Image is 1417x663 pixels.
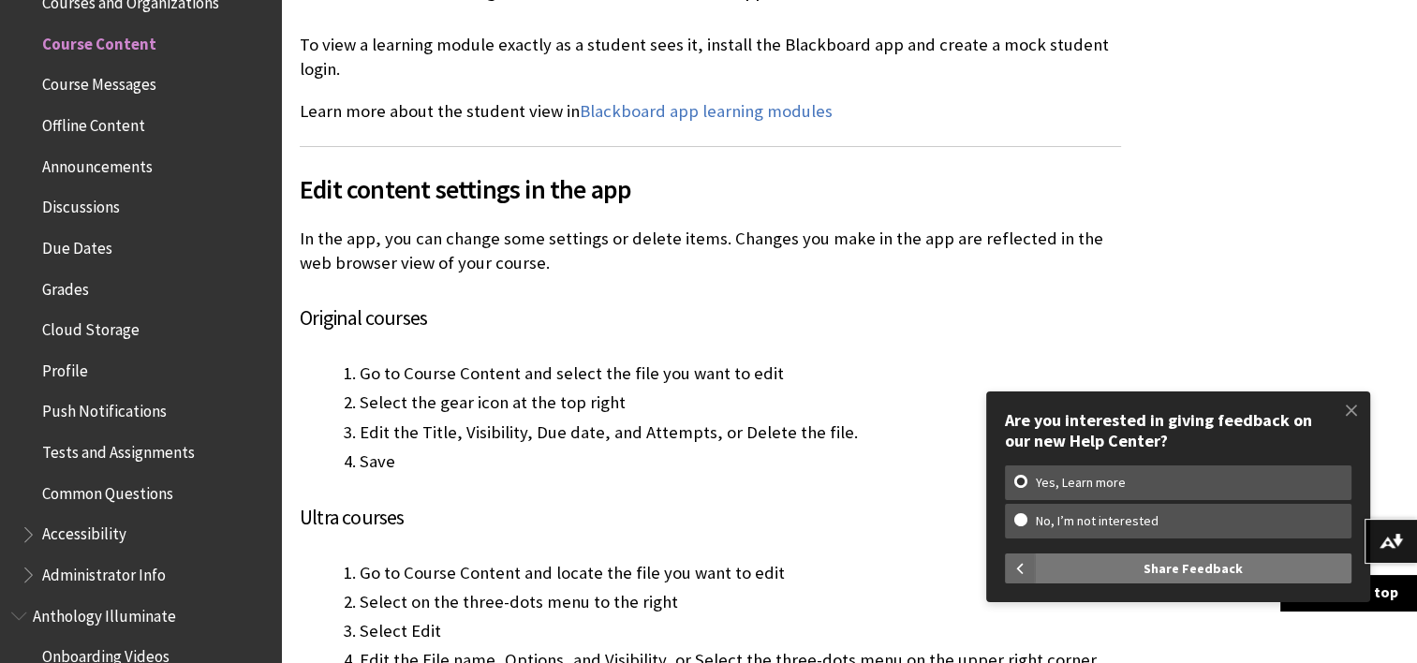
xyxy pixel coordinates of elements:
[360,589,1121,615] li: Select on the three-dots menu to the right
[42,28,156,53] span: Course Content
[1005,410,1351,450] div: Are you interested in giving feedback on our new Help Center?
[580,100,833,123] a: Blackboard app learning modules
[300,99,1121,124] p: Learn more about the student view in
[1144,553,1243,583] span: Share Feedback
[42,191,120,216] span: Discussions
[42,232,112,258] span: Due Dates
[360,618,1121,644] li: Select Edit
[42,355,88,380] span: Profile
[42,110,145,135] span: Offline Content
[42,519,126,544] span: Accessibility
[42,478,173,503] span: Common Questions
[42,559,166,584] span: Administrator Info
[300,169,1121,209] span: Edit content settings in the app
[1014,513,1180,529] w-span: No, I’m not interested
[42,273,89,299] span: Grades
[360,560,1121,586] li: Go to Course Content and locate the file you want to edit
[42,69,156,95] span: Course Messages
[1035,553,1351,583] button: Share Feedback
[42,151,153,176] span: Announcements
[300,502,1121,533] h4: Ultra courses
[360,420,1121,446] li: Edit the Title, Visibility, Due date, and Attempts, or Delete the file.
[33,600,176,626] span: Anthology Illuminate
[42,436,195,462] span: Tests and Assignments
[42,314,140,339] span: Cloud Storage
[360,361,1121,387] li: Go to Course Content and select the file you want to edit
[300,33,1121,81] p: To view a learning module exactly as a student sees it, install the Blackboard app and create a m...
[300,227,1121,275] p: In the app, you can change some settings or delete items. Changes you make in the app are reflect...
[360,449,1121,475] li: Save
[300,302,1121,333] h4: Original courses
[1014,475,1147,491] w-span: Yes, Learn more
[360,390,1121,416] li: Select the gear icon at the top right
[42,396,167,421] span: Push Notifications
